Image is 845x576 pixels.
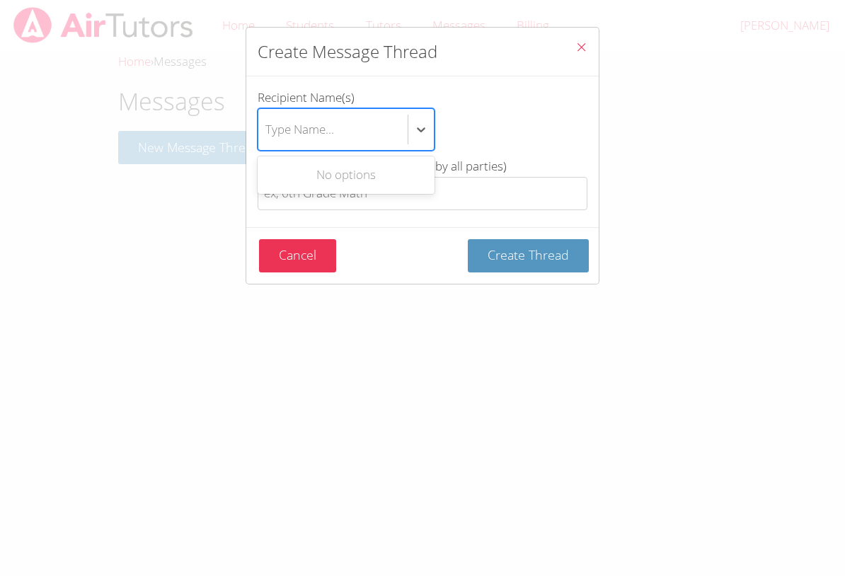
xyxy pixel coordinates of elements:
div: Type Name... [265,119,334,139]
button: Cancel [259,239,336,272]
div: No options [258,159,435,191]
button: Create Thread [468,239,589,272]
input: Recipient Name(s)Type Name... [265,113,267,146]
button: Close [564,28,599,71]
h2: Create Message Thread [258,39,437,64]
span: Recipient Name(s) [258,89,355,105]
span: Create Thread [488,246,569,263]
